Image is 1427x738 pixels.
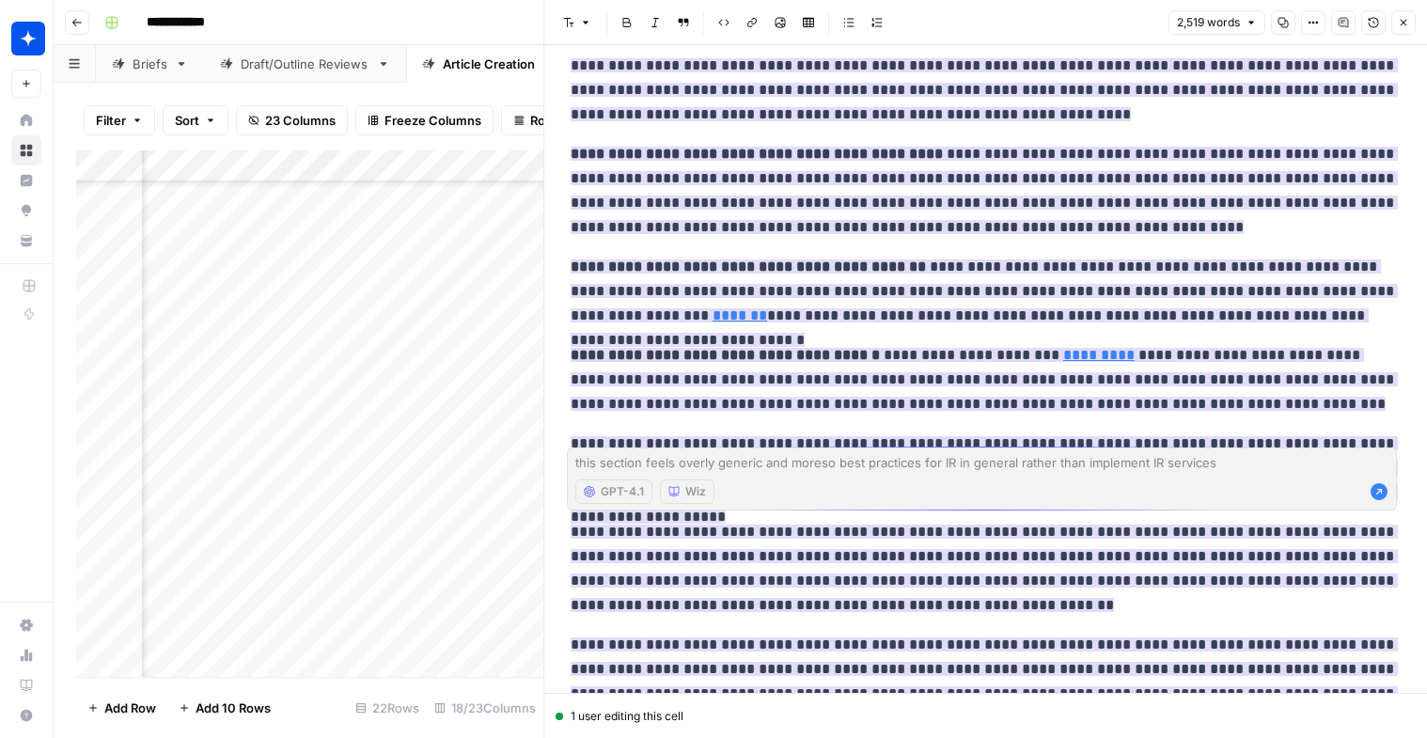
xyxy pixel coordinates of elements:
button: Freeze Columns [355,105,494,135]
a: Home [11,105,41,135]
button: Add Row [76,693,167,723]
div: 18/23 Columns [427,693,543,723]
a: Browse [11,135,41,165]
span: 2,519 words [1177,14,1240,31]
button: Filter [84,105,155,135]
span: Add 10 Rows [196,699,271,717]
span: GPT-4.1 [601,483,644,500]
a: Settings [11,610,41,640]
div: Article Creation [443,55,535,73]
button: Wiz [660,479,714,504]
a: Briefs [96,45,204,83]
span: Sort [175,111,199,130]
div: Draft/Outline Reviews [241,55,369,73]
a: Learning Hub [11,670,41,700]
button: Add 10 Rows [167,693,282,723]
button: 23 Columns [236,105,348,135]
div: Briefs [133,55,167,73]
a: Article Creation [406,45,572,83]
textarea: this section feels overly generic and moreso best practices for IR in general rather than impleme... [575,453,1388,472]
a: Your Data [11,226,41,256]
button: Sort [163,105,228,135]
img: Wiz Logo [11,22,45,55]
button: GPT-4.1 [575,479,652,504]
button: Help + Support [11,700,41,730]
div: 1 user editing this cell [556,708,1416,725]
button: Row Height [501,105,610,135]
a: Usage [11,640,41,670]
button: Workspace: Wiz [11,15,41,62]
button: 2,519 words [1168,10,1265,35]
div: 22 Rows [348,693,427,723]
span: Row Height [530,111,598,130]
span: Wiz [685,483,706,500]
span: Filter [96,111,126,130]
a: Opportunities [11,196,41,226]
span: Freeze Columns [384,111,481,130]
a: Insights [11,165,41,196]
span: Add Row [104,699,156,717]
a: Draft/Outline Reviews [204,45,406,83]
span: 23 Columns [265,111,336,130]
